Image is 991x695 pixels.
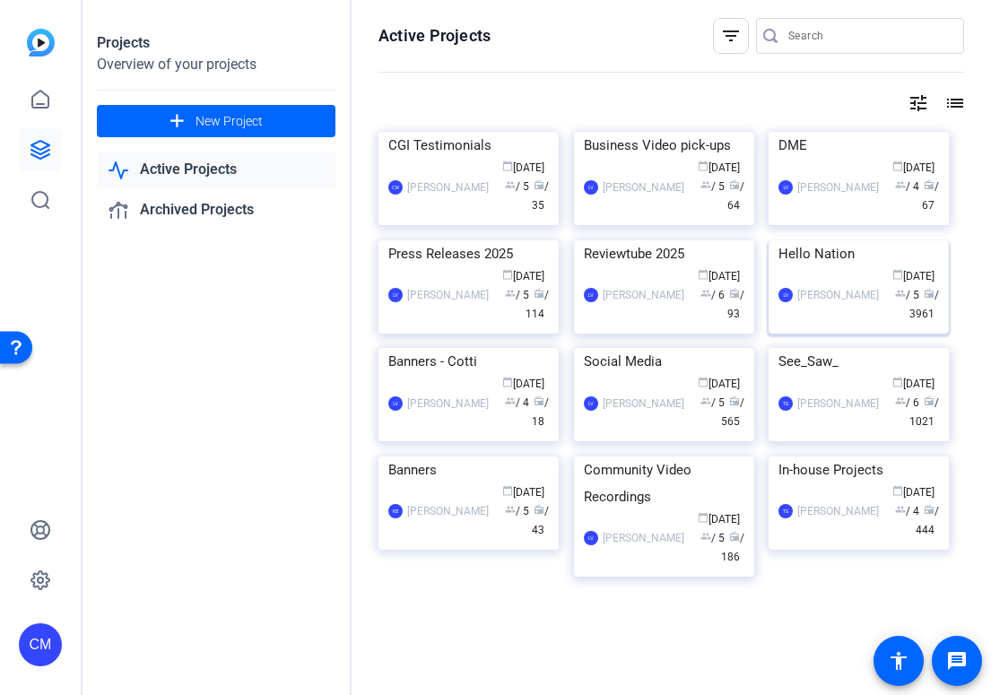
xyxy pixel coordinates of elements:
span: group [895,395,906,406]
input: Search [788,25,950,47]
mat-icon: add [166,110,188,133]
span: [DATE] [502,161,544,174]
div: [PERSON_NAME] [797,178,879,196]
span: / 67 [922,180,939,212]
span: / 565 [721,396,744,428]
div: LV [778,288,793,302]
span: group [895,504,906,515]
span: group [505,288,516,299]
span: [DATE] [698,513,740,526]
span: [DATE] [892,486,934,499]
span: / 5 [505,180,529,193]
span: radio [534,179,544,190]
span: radio [729,531,740,542]
span: radio [534,395,544,406]
span: calendar_today [502,485,513,496]
span: radio [534,288,544,299]
span: radio [729,179,740,190]
div: LV [778,180,793,195]
span: [DATE] [698,161,740,174]
span: calendar_today [892,485,903,496]
span: group [505,504,516,515]
span: calendar_today [698,269,708,280]
span: / 1021 [909,396,939,428]
span: / 6 [895,396,919,409]
span: / 5 [505,289,529,301]
span: [DATE] [892,270,934,282]
span: / 5 [505,505,529,517]
span: radio [924,395,934,406]
span: / 4 [895,505,919,517]
div: See_Saw_ [778,348,939,375]
img: blue-gradient.svg [27,29,55,56]
div: Community Video Recordings [584,456,744,510]
div: Reviewtube 2025 [584,240,744,267]
div: [PERSON_NAME] [407,178,489,196]
span: calendar_today [502,161,513,171]
span: [DATE] [892,161,934,174]
span: / 35 [532,180,549,212]
span: / 444 [916,505,939,536]
div: LV [584,180,598,195]
span: group [700,531,711,542]
span: radio [534,504,544,515]
div: Overview of your projects [97,54,335,75]
span: [DATE] [502,270,544,282]
span: group [700,179,711,190]
div: [PERSON_NAME] [407,286,489,304]
div: TE [778,396,793,411]
span: [DATE] [698,270,740,282]
span: calendar_today [698,512,708,523]
span: / 5 [700,532,725,544]
div: Banners - Cotti [388,348,549,375]
div: [PERSON_NAME] [603,395,684,413]
span: [DATE] [502,378,544,390]
a: Archived Projects [97,192,335,229]
span: calendar_today [502,377,513,387]
span: / 3961 [909,289,939,320]
div: Banners [388,456,549,483]
span: / 186 [721,532,744,563]
div: [PERSON_NAME] [407,502,489,520]
span: / 43 [532,505,549,536]
span: group [700,395,711,406]
div: KB [388,504,403,518]
span: / 4 [895,180,919,193]
span: calendar_today [698,161,708,171]
mat-icon: accessibility [888,650,909,672]
span: calendar_today [892,377,903,387]
span: group [895,179,906,190]
div: [PERSON_NAME] [603,178,684,196]
div: DME [778,132,939,159]
span: group [505,395,516,406]
span: / 4 [505,396,529,409]
mat-icon: message [946,650,968,672]
div: Social Media [584,348,744,375]
span: calendar_today [892,269,903,280]
div: LV [584,396,598,411]
div: Business Video pick-ups [584,132,744,159]
div: [PERSON_NAME] [603,529,684,547]
span: radio [924,504,934,515]
span: / 18 [532,396,549,428]
div: Projects [97,32,335,54]
span: / 5 [895,289,919,301]
span: / 6 [700,289,725,301]
span: [DATE] [892,378,934,390]
mat-icon: tune [908,92,929,114]
div: CGI Testimonials [388,132,549,159]
div: CM [388,180,403,195]
span: radio [924,288,934,299]
div: LV [584,531,598,545]
button: New Project [97,105,335,137]
div: LV [388,396,403,411]
span: [DATE] [502,486,544,499]
div: LV [584,288,598,302]
span: calendar_today [502,269,513,280]
div: [PERSON_NAME] [407,395,489,413]
div: [PERSON_NAME] [797,286,879,304]
div: In-house Projects [778,456,939,483]
a: Active Projects [97,152,335,188]
span: [DATE] [698,378,740,390]
span: group [895,288,906,299]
